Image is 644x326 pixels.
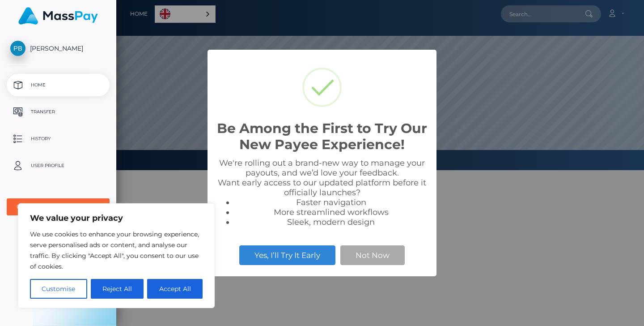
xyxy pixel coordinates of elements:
button: User Agreements [7,198,110,215]
li: More streamlined workflows [234,207,428,217]
li: Faster navigation [234,197,428,207]
img: MassPay [18,7,98,25]
p: Transfer [10,105,106,119]
p: We use cookies to enhance your browsing experience, serve personalised ads or content, and analys... [30,229,203,272]
button: Not Now [340,245,405,265]
div: We're rolling out a brand-new way to manage your payouts, and we’d love your feedback. Want early... [216,158,428,227]
h2: Be Among the First to Try Our New Payee Experience! [216,120,428,153]
p: We value your privacy [30,213,203,223]
button: Yes, I’ll Try It Early [239,245,335,265]
div: We value your privacy [18,203,215,308]
button: Accept All [147,279,203,299]
button: Customise [30,279,87,299]
p: User Profile [10,159,106,172]
div: User Agreements [17,203,90,210]
p: Home [10,78,106,92]
p: History [10,132,106,146]
button: Reject All [91,279,144,299]
li: Sleek, modern design [234,217,428,227]
span: [PERSON_NAME] [7,44,110,52]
